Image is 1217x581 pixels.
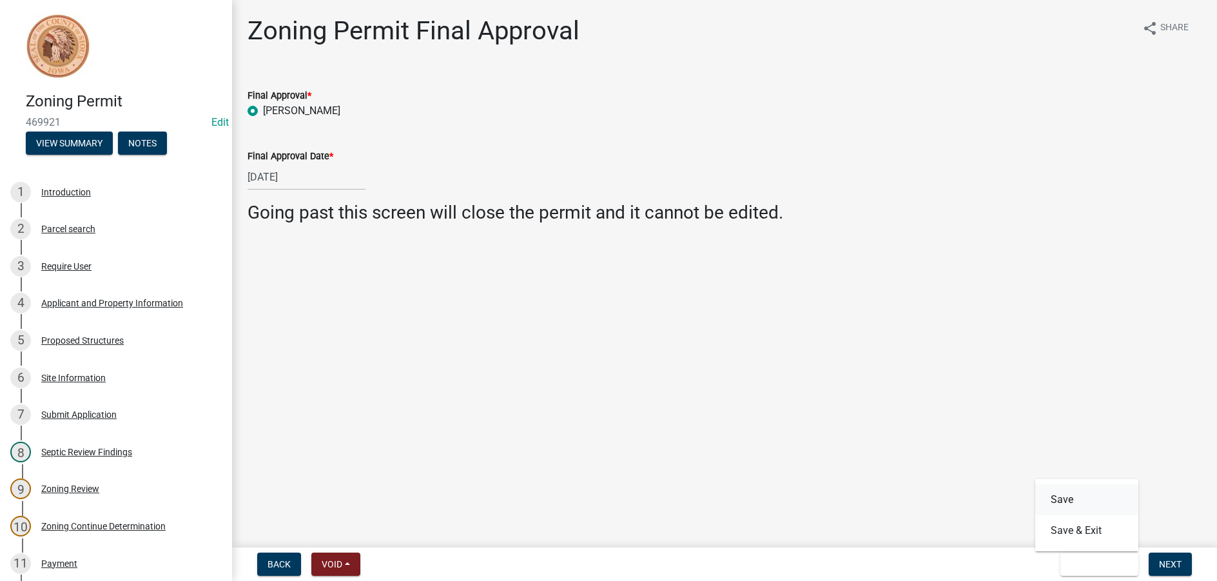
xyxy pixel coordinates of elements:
[26,139,113,149] wm-modal-confirm: Summary
[118,132,167,155] button: Notes
[41,559,77,568] div: Payment
[248,15,579,46] h1: Zoning Permit Final Approval
[1071,559,1120,569] span: Save & Exit
[41,484,99,493] div: Zoning Review
[10,442,31,462] div: 8
[1035,515,1138,546] button: Save & Exit
[10,293,31,313] div: 4
[10,182,31,202] div: 1
[118,139,167,149] wm-modal-confirm: Notes
[41,448,132,457] div: Septic Review Findings
[1035,479,1138,551] div: Save & Exit
[1160,21,1189,36] span: Share
[41,188,91,197] div: Introduction
[41,373,106,382] div: Site Information
[1132,15,1199,41] button: shareShare
[10,404,31,425] div: 7
[263,103,340,119] label: [PERSON_NAME]
[41,262,92,271] div: Require User
[10,553,31,574] div: 11
[10,219,31,239] div: 2
[10,516,31,537] div: 10
[1159,559,1182,569] span: Next
[322,559,342,569] span: Void
[257,553,301,576] button: Back
[1035,484,1138,515] button: Save
[10,256,31,277] div: 3
[41,522,166,531] div: Zoning Continue Determination
[41,224,95,233] div: Parcel search
[41,299,183,308] div: Applicant and Property Information
[26,92,222,111] h4: Zoning Permit
[248,92,311,101] label: Final Approval
[26,132,113,155] button: View Summary
[1149,553,1192,576] button: Next
[248,152,333,161] label: Final Approval Date
[41,410,117,419] div: Submit Application
[248,202,1202,224] h3: Going past this screen will close the permit and it cannot be edited.
[10,330,31,351] div: 5
[211,116,229,128] wm-modal-confirm: Edit Application Number
[211,116,229,128] a: Edit
[26,14,90,79] img: Sioux County, Iowa
[248,164,365,190] input: mm/dd/yyyy
[41,336,124,345] div: Proposed Structures
[311,553,360,576] button: Void
[268,559,291,569] span: Back
[10,478,31,499] div: 9
[26,116,206,128] span: 469921
[10,368,31,388] div: 6
[1142,21,1158,36] i: share
[1060,553,1138,576] button: Save & Exit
